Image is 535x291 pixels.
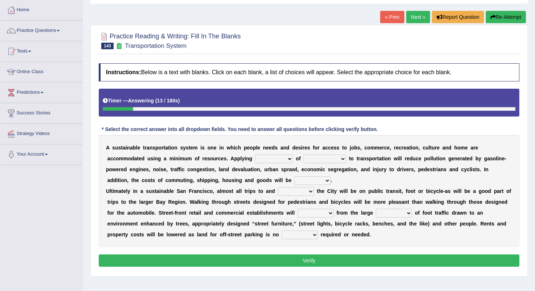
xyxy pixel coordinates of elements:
b: m [370,145,375,151]
b: a [248,166,251,172]
button: Re-Attempt [486,11,526,23]
b: e [121,166,124,172]
b: w [394,156,398,161]
b: b [133,145,136,151]
b: m [193,145,198,151]
b: o [208,166,212,172]
b: m [123,156,128,161]
b: e [451,156,454,161]
b: d [131,156,134,161]
b: c [399,145,402,151]
b: s [307,145,310,151]
b: i [159,166,161,172]
b: c [364,145,367,151]
b: t [382,156,383,161]
b: o [344,145,347,151]
b: r [318,145,319,151]
b: n [127,145,130,151]
b: e [404,145,407,151]
b: l [400,156,402,161]
b: r [375,156,377,161]
b: m [169,156,174,161]
b: n [193,166,196,172]
b: t [164,145,165,151]
b: a [407,145,409,151]
a: Practice Questions [0,21,83,39]
b: c [423,145,426,151]
b: c [182,166,184,172]
b: o [351,156,354,161]
b: n [499,156,502,161]
b: t [465,156,467,161]
a: Your Account [0,144,83,163]
b: o [351,145,354,151]
b: n [283,145,286,151]
b: o [250,145,253,151]
b: , [390,145,391,151]
b: i [497,156,499,161]
a: Strategy Videos [0,124,83,142]
b: e [387,145,390,151]
b: a [241,166,243,172]
b: u [432,145,435,151]
b: i [181,166,182,172]
small: Transportation System [125,42,186,49]
b: o [254,166,257,172]
b: s [150,156,153,161]
b: n [211,145,214,151]
b: l [399,156,400,161]
b: s [202,166,205,172]
b: , [260,166,262,172]
b: y [183,145,186,151]
b: t [409,145,411,151]
b: n [175,156,179,161]
b: i [200,145,202,151]
b: e [235,166,238,172]
b: n [174,145,178,151]
b: r [474,145,475,151]
b: n [149,145,153,151]
b: e [305,145,307,151]
b: i [126,145,127,151]
b: n [153,166,156,172]
b: e [139,156,141,161]
b: a [164,156,167,161]
b: d [470,156,473,161]
b: l [496,156,497,161]
b: e [458,156,460,161]
b: r [145,145,147,151]
b: t [188,145,190,151]
b: t [349,156,351,161]
b: p [106,166,109,172]
b: s [366,156,369,161]
b: w [227,145,231,151]
b: i [178,156,180,161]
b: - [505,156,506,161]
b: i [153,156,155,161]
b: e [129,166,132,172]
b: h [230,145,234,151]
b: a [322,145,325,151]
b: i [383,156,385,161]
b: i [170,145,171,151]
b: e [407,156,409,161]
b: a [130,145,133,151]
b: o [116,156,119,161]
b: u [147,156,150,161]
b: f [179,166,181,172]
b: n [454,156,458,161]
b: s [146,166,149,172]
b: n [140,166,143,172]
b: l [430,156,432,161]
b: s [153,145,156,151]
b: , [149,166,150,172]
b: w [112,166,116,172]
b: c [328,145,331,151]
a: Tests [0,41,83,59]
b: j [350,145,351,151]
b: a [174,166,177,172]
b: d [449,145,452,151]
b: t [205,166,207,172]
b: c [235,145,238,151]
b: n [223,166,226,172]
